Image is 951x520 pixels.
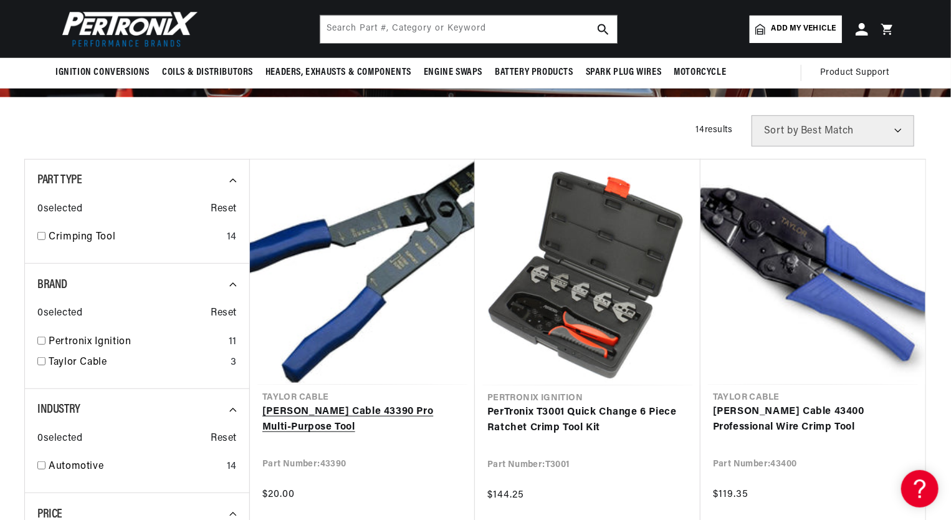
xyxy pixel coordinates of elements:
[37,403,80,416] span: Industry
[37,431,82,447] span: 0 selected
[495,66,573,79] span: Battery Products
[55,7,199,51] img: Pertronix
[211,431,237,447] span: Reset
[674,66,726,79] span: Motorcycle
[37,174,82,186] span: Part Type
[55,58,156,87] summary: Ignition Conversions
[231,355,237,371] div: 3
[696,125,733,135] span: 14 results
[764,126,798,136] span: Sort by
[211,201,237,218] span: Reset
[229,334,237,350] div: 11
[590,16,617,43] button: search button
[752,115,914,147] select: Sort by
[49,459,222,475] a: Automotive
[227,229,237,246] div: 14
[713,404,913,436] a: [PERSON_NAME] Cable 43400 Professional Wire Crimp Tool
[227,459,237,475] div: 14
[156,58,259,87] summary: Coils & Distributors
[37,279,67,291] span: Brand
[772,23,836,35] span: Add my vehicle
[49,229,222,246] a: Crimping Tool
[424,66,482,79] span: Engine Swaps
[259,58,418,87] summary: Headers, Exhausts & Components
[262,404,462,436] a: [PERSON_NAME] Cable 43390 Pro Multi-Purpose Tool
[162,66,253,79] span: Coils & Distributors
[49,355,226,371] a: Taylor Cable
[487,405,688,436] a: PerTronix T3001 Quick Change 6 Piece Ratchet Crimp Tool Kit
[667,58,732,87] summary: Motorcycle
[320,16,617,43] input: Search Part #, Category or Keyword
[820,66,889,80] span: Product Support
[211,306,237,322] span: Reset
[37,306,82,322] span: 0 selected
[55,66,150,79] span: Ignition Conversions
[418,58,489,87] summary: Engine Swaps
[580,58,668,87] summary: Spark Plug Wires
[820,58,896,88] summary: Product Support
[49,334,224,350] a: Pertronix Ignition
[37,201,82,218] span: 0 selected
[750,16,842,43] a: Add my vehicle
[265,66,411,79] span: Headers, Exhausts & Components
[586,66,662,79] span: Spark Plug Wires
[489,58,580,87] summary: Battery Products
